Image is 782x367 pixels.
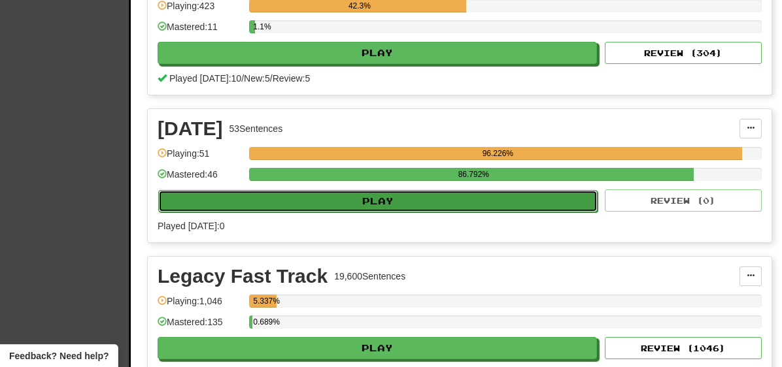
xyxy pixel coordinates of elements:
div: Mastered: 135 [158,315,243,337]
span: New: 5 [244,73,270,84]
button: Review (0) [605,189,762,212]
button: Review (304) [605,42,762,64]
span: / [241,73,244,84]
div: Legacy Fast Track [158,266,328,286]
span: Open feedback widget [9,349,109,362]
div: Mastered: 11 [158,20,243,42]
span: Review: 5 [273,73,311,84]
div: Playing: 51 [158,147,243,168]
span: / [270,73,273,84]
div: 19,600 Sentences [334,270,405,283]
div: 86.792% [253,168,694,181]
button: Play [158,42,597,64]
button: Play [158,190,598,212]
div: [DATE] [158,119,222,138]
div: 53 Sentences [229,122,282,135]
span: Played [DATE]: 10 [169,73,241,84]
div: 5.337% [253,295,277,308]
span: Played [DATE]: 0 [158,221,224,231]
div: 96.226% [253,147,742,160]
div: Playing: 1,046 [158,295,243,316]
div: Mastered: 46 [158,168,243,189]
div: 1.1% [253,20,254,33]
button: Review (1046) [605,337,762,359]
button: Play [158,337,597,359]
